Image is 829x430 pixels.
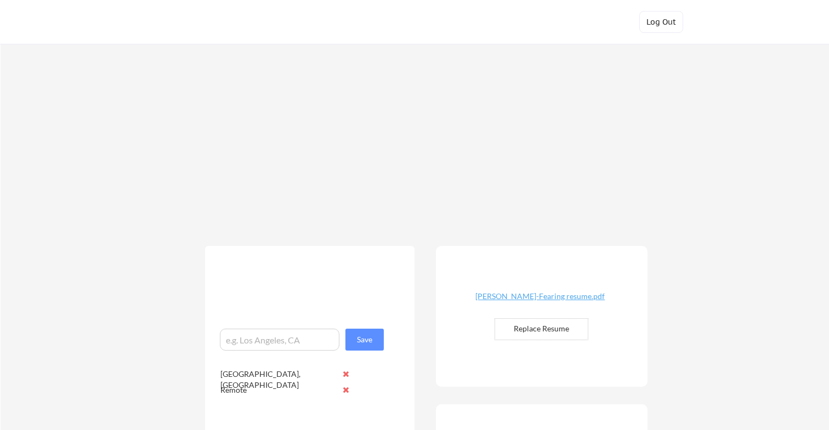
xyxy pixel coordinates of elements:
[345,329,384,351] button: Save
[475,293,605,309] a: [PERSON_NAME]-Fearing resume.pdf
[220,329,339,351] input: e.g. Los Angeles, CA
[475,293,605,300] div: [PERSON_NAME]-Fearing resume.pdf
[220,369,336,390] div: [GEOGRAPHIC_DATA], [GEOGRAPHIC_DATA]
[639,11,683,33] button: Log Out
[220,385,336,395] div: Remote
